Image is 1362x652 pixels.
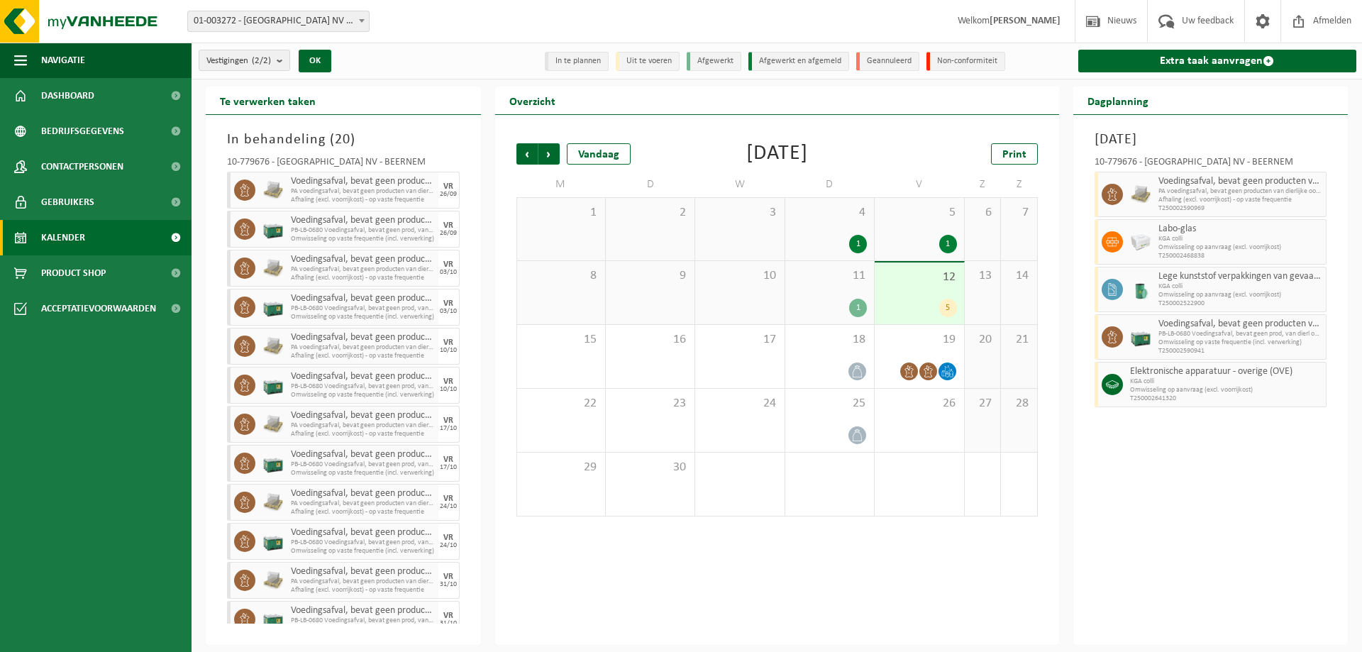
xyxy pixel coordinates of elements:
[1001,172,1037,197] td: Z
[291,586,435,595] span: Afhaling (excl. voorrijkost) - op vaste frequentie
[440,230,457,237] div: 26/09
[291,382,435,391] span: PB-LB-0680 Voedingsafval, bevat geen prod, van dierl oorspr
[291,410,435,421] span: Voedingsafval, bevat geen producten van dierlijke oorsprong, gemengde verpakking (exclusief glas)
[972,268,993,284] span: 13
[291,527,435,538] span: Voedingsafval, bevat geen producten van dierlijke oorsprong, gemengde verpakking (exclusief glas)
[538,143,560,165] span: Volgende
[1158,299,1323,308] span: T250002522900
[291,566,435,578] span: Voedingsafval, bevat geen producten van dierlijke oorsprong, gemengde verpakking (exclusief glas)
[291,488,435,499] span: Voedingsafval, bevat geen producten van dierlijke oorsprong, gemengde verpakking (exclusief glas)
[206,50,271,72] span: Vestigingen
[187,11,370,32] span: 01-003272 - BELGOSUC NV - BEERNEM
[440,503,457,510] div: 24/10
[882,332,956,348] span: 19
[291,547,435,556] span: Omwisseling op vaste frequentie (incl. verwerking)
[443,494,453,503] div: VR
[1158,252,1323,260] span: T250002468838
[785,172,875,197] td: D
[440,464,457,471] div: 17/10
[1073,87,1163,114] h2: Dagplanning
[965,172,1001,197] td: Z
[291,304,435,313] span: PB-LB-0680 Voedingsafval, bevat geen prod, van dierl oorspr
[972,205,993,221] span: 6
[1008,396,1029,411] span: 28
[702,268,777,284] span: 10
[291,313,435,321] span: Omwisseling op vaste frequentie (incl. verwerking)
[262,453,284,474] img: PB-LB-0680-HPE-GN-01
[746,143,808,165] div: [DATE]
[291,578,435,586] span: PA voedingsafval, bevat geen producten van dierlijke oorspr,
[440,347,457,354] div: 10/10
[495,87,570,114] h2: Overzicht
[291,215,435,226] span: Voedingsafval, bevat geen producten van dierlijke oorsprong, gemengde verpakking (exclusief glas)
[440,620,457,627] div: 31/10
[41,114,124,149] span: Bedrijfsgegevens
[262,297,284,318] img: PB-LB-0680-HPE-GN-01
[440,191,457,198] div: 26/09
[1130,326,1151,348] img: PB-LB-0680-HPE-GN-01
[991,143,1038,165] a: Print
[262,570,284,591] img: LP-PA-00000-WDN-11
[443,416,453,425] div: VR
[606,172,695,197] td: D
[443,534,453,542] div: VR
[262,492,284,513] img: LP-PA-00000-WDN-11
[1130,184,1151,205] img: LP-PA-00000-WDN-11
[1158,176,1323,187] span: Voedingsafval, bevat geen producten van dierlijke oorsprong, gemengde verpakking (exclusief glas)
[972,396,993,411] span: 27
[440,308,457,315] div: 03/10
[613,332,687,348] span: 16
[849,299,867,317] div: 1
[335,133,350,147] span: 20
[291,449,435,460] span: Voedingsafval, bevat geen producten van dierlijke oorsprong, gemengde verpakking (exclusief glas)
[702,205,777,221] span: 3
[792,396,867,411] span: 25
[291,254,435,265] span: Voedingsafval, bevat geen producten van dierlijke oorsprong, gemengde verpakking (exclusief glas)
[262,179,284,201] img: LP-PA-00000-WDN-11
[524,396,598,411] span: 22
[291,430,435,438] span: Afhaling (excl. voorrijkost) - op vaste frequentie
[41,255,106,291] span: Product Shop
[291,235,435,243] span: Omwisseling op vaste frequentie (incl. verwerking)
[1130,279,1151,300] img: PB-OT-0200-MET-00-02
[702,332,777,348] span: 17
[856,52,919,71] li: Geannuleerd
[291,343,435,352] span: PA voedingsafval, bevat geen producten van dierlijke oorspr,
[291,421,435,430] span: PA voedingsafval, bevat geen producten van dierlijke oorspr,
[1008,268,1029,284] span: 14
[1158,204,1323,213] span: T250002590969
[41,291,156,326] span: Acceptatievoorwaarden
[792,332,867,348] span: 18
[939,235,957,253] div: 1
[545,52,609,71] li: In te plannen
[291,293,435,304] span: Voedingsafval, bevat geen producten van dierlijke oorsprong, gemengde verpakking (exclusief glas)
[443,299,453,308] div: VR
[291,352,435,360] span: Afhaling (excl. voorrijkost) - op vaste frequentie
[443,455,453,464] div: VR
[1095,129,1327,150] h3: [DATE]
[516,143,538,165] span: Vorige
[227,129,460,150] h3: In behandeling ( )
[299,50,331,72] button: OK
[1130,394,1323,403] span: T250002641320
[1130,386,1323,394] span: Omwisseling op aanvraag (excl. voorrijkost)
[1158,330,1323,338] span: PB-LB-0680 Voedingsafval, bevat geen prod, van dierl oorspr
[291,274,435,282] span: Afhaling (excl. voorrijkost) - op vaste frequentie
[262,414,284,435] img: LP-PA-00000-WDN-11
[262,609,284,630] img: PB-LB-0680-HPE-GN-01
[1158,235,1323,243] span: KGA colli
[291,226,435,235] span: PB-LB-0680 Voedingsafval, bevat geen prod, van dierl oorspr
[882,396,956,411] span: 26
[291,196,435,204] span: Afhaling (excl. voorrijkost) - op vaste frequentie
[440,542,457,549] div: 24/10
[440,386,457,393] div: 10/10
[291,265,435,274] span: PA voedingsafval, bevat geen producten van dierlijke oorspr,
[875,172,964,197] td: V
[1095,158,1327,172] div: 10-779676 - [GEOGRAPHIC_DATA] NV - BEERNEM
[1130,366,1323,377] span: Elektronische apparatuur - overige (OVE)
[882,270,956,285] span: 12
[792,268,867,284] span: 11
[443,182,453,191] div: VR
[262,336,284,357] img: LP-PA-00000-WDN-11
[1158,196,1323,204] span: Afhaling (excl. voorrijkost) - op vaste frequentie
